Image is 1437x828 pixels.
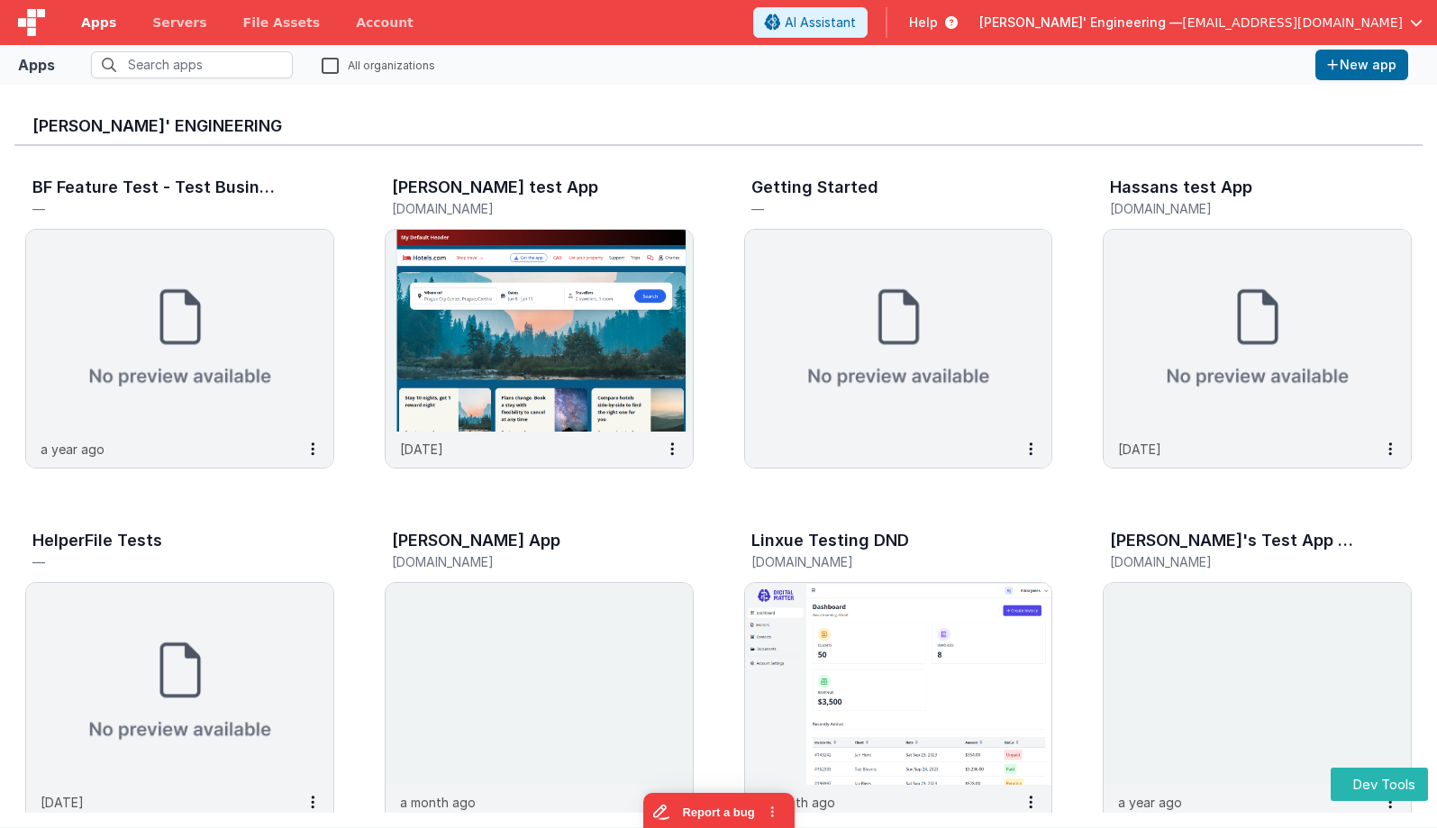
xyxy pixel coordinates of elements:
[909,14,938,32] span: Help
[32,178,284,196] h3: BF Feature Test - Test Business File
[751,178,878,196] h3: Getting Started
[392,532,560,550] h3: [PERSON_NAME] App
[400,793,476,812] p: a month ago
[91,51,293,78] input: Search apps
[753,7,868,38] button: AI Assistant
[979,14,1423,32] button: [PERSON_NAME]' Engineering — [EMAIL_ADDRESS][DOMAIN_NAME]
[979,14,1182,32] span: [PERSON_NAME]' Engineering —
[41,793,84,812] p: [DATE]
[1118,440,1161,459] p: [DATE]
[81,14,116,32] span: Apps
[1315,50,1408,80] button: New app
[1110,202,1367,215] h5: [DOMAIN_NAME]
[392,555,649,569] h5: [DOMAIN_NAME]
[1110,555,1367,569] h5: [DOMAIN_NAME]
[751,555,1008,569] h5: [DOMAIN_NAME]
[1110,178,1252,196] h3: Hassans test App
[1110,532,1361,550] h3: [PERSON_NAME]'s Test App new
[400,440,443,459] p: [DATE]
[32,202,289,215] h5: —
[32,117,1405,135] h3: [PERSON_NAME]' Engineering
[751,202,1008,215] h5: —
[1118,793,1182,812] p: a year ago
[41,440,105,459] p: a year ago
[243,14,321,32] span: File Assets
[759,793,835,812] p: a month ago
[18,54,55,76] div: Apps
[392,202,649,215] h5: [DOMAIN_NAME]
[1331,768,1428,801] button: Dev Tools
[322,56,435,73] label: All organizations
[32,532,162,550] h3: HelperFile Tests
[152,14,206,32] span: Servers
[751,532,909,550] h3: Linxue Testing DND
[32,555,289,569] h5: —
[1182,14,1403,32] span: [EMAIL_ADDRESS][DOMAIN_NAME]
[392,178,598,196] h3: [PERSON_NAME] test App
[785,14,856,32] span: AI Assistant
